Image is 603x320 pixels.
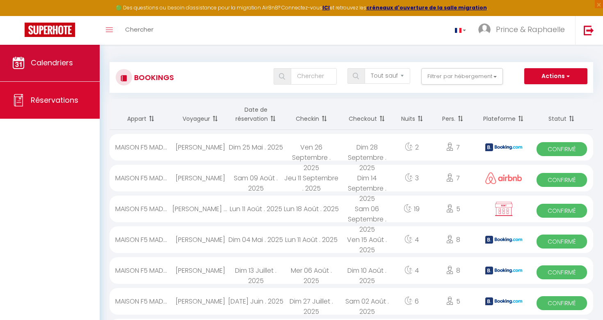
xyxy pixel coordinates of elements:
a: Chercher [119,16,160,45]
span: Prince & Raphaelle [496,24,565,35]
span: Chercher [125,25,153,34]
h3: Bookings [132,68,174,87]
th: Sort by nights [395,99,429,130]
input: Chercher [291,68,336,85]
span: Réservations [31,95,78,105]
button: Actions [524,68,587,85]
img: Super Booking [25,23,75,37]
th: Sort by booking date [228,99,284,130]
th: Sort by status [530,99,593,130]
a: créneaux d'ouverture de la salle migration [366,4,487,11]
th: Sort by rentals [110,99,172,130]
th: Sort by checkin [283,99,339,130]
th: Sort by guest [172,99,228,130]
th: Sort by checkout [339,99,395,130]
th: Sort by people [429,99,477,130]
a: ... Prince & Raphaelle [472,16,575,45]
a: ICI [322,4,330,11]
th: Sort by channel [477,99,530,130]
span: Calendriers [31,58,73,68]
button: Ouvrir le widget de chat LiveChat [7,3,31,28]
img: logout [584,25,594,35]
img: ... [478,23,491,36]
button: Filtrer par hébergement [421,68,503,85]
